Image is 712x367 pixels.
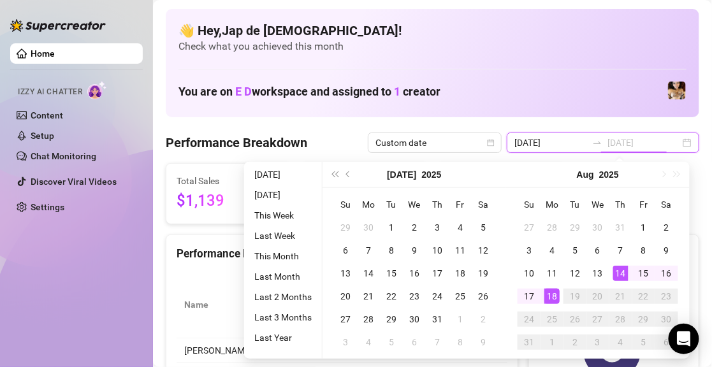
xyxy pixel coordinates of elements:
[453,335,468,350] div: 8
[403,331,426,354] td: 2025-08-06
[659,243,674,258] div: 9
[249,208,317,223] li: This Week
[590,220,606,235] div: 30
[249,330,317,345] li: Last Year
[659,335,674,350] div: 6
[592,138,602,148] span: swap-right
[668,82,686,99] img: vixie
[380,216,403,239] td: 2025-07-01
[567,220,583,235] div: 29
[338,289,353,304] div: 20
[249,289,317,305] li: Last 2 Months
[166,134,307,152] h4: Performance Breakdown
[430,312,445,327] div: 31
[380,308,403,331] td: 2025-07-29
[476,289,491,304] div: 26
[380,331,403,354] td: 2025-08-05
[407,266,422,281] div: 16
[375,133,494,152] span: Custom date
[18,86,82,98] span: Izzy AI Chatter
[609,216,632,239] td: 2025-07-31
[632,308,655,331] td: 2025-08-29
[541,285,563,308] td: 2025-08-18
[636,243,651,258] div: 8
[586,193,609,216] th: We
[449,216,472,239] td: 2025-07-04
[609,262,632,285] td: 2025-08-14
[430,266,445,281] div: 17
[426,193,449,216] th: Th
[521,335,537,350] div: 31
[403,193,426,216] th: We
[403,216,426,239] td: 2025-07-02
[407,243,422,258] div: 9
[632,331,655,354] td: 2025-09-05
[632,239,655,262] td: 2025-08-08
[632,216,655,239] td: 2025-08-01
[518,285,541,308] td: 2025-08-17
[592,138,602,148] span: to
[472,193,495,216] th: Sa
[407,335,422,350] div: 6
[567,243,583,258] div: 5
[449,285,472,308] td: 2025-07-25
[577,162,594,187] button: Choose a month
[430,220,445,235] div: 3
[586,239,609,262] td: 2025-08-06
[361,220,376,235] div: 30
[655,193,678,216] th: Sa
[563,308,586,331] td: 2025-08-26
[544,266,560,281] div: 11
[31,131,54,141] a: Setup
[541,262,563,285] td: 2025-08-11
[544,335,560,350] div: 1
[636,312,651,327] div: 29
[613,266,628,281] div: 14
[177,174,280,188] span: Total Sales
[177,338,266,363] td: [PERSON_NAME]…
[655,216,678,239] td: 2025-08-02
[586,216,609,239] td: 2025-07-30
[563,285,586,308] td: 2025-08-19
[403,308,426,331] td: 2025-07-30
[659,220,674,235] div: 2
[426,285,449,308] td: 2025-07-24
[613,289,628,304] div: 21
[487,139,495,147] span: calendar
[632,262,655,285] td: 2025-08-15
[380,285,403,308] td: 2025-07-22
[407,220,422,235] div: 2
[567,266,583,281] div: 12
[361,289,376,304] div: 21
[544,243,560,258] div: 4
[87,81,107,99] img: AI Chatter
[541,308,563,331] td: 2025-08-25
[476,335,491,350] div: 9
[178,40,687,54] span: Check what you achieved this month
[521,266,537,281] div: 10
[655,308,678,331] td: 2025-08-30
[334,285,357,308] td: 2025-07-20
[249,187,317,203] li: [DATE]
[613,243,628,258] div: 7
[184,298,248,312] span: Name
[632,193,655,216] th: Fr
[476,243,491,258] div: 12
[449,239,472,262] td: 2025-07-11
[599,162,619,187] button: Choose a year
[567,289,583,304] div: 19
[422,162,442,187] button: Choose a year
[472,262,495,285] td: 2025-07-19
[357,262,380,285] td: 2025-07-14
[334,193,357,216] th: Su
[177,271,266,338] th: Name
[518,331,541,354] td: 2025-08-31
[590,335,606,350] div: 3
[334,216,357,239] td: 2025-06-29
[609,193,632,216] th: Th
[361,312,376,327] div: 28
[384,243,399,258] div: 8
[567,312,583,327] div: 26
[590,266,606,281] div: 13
[453,312,468,327] div: 1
